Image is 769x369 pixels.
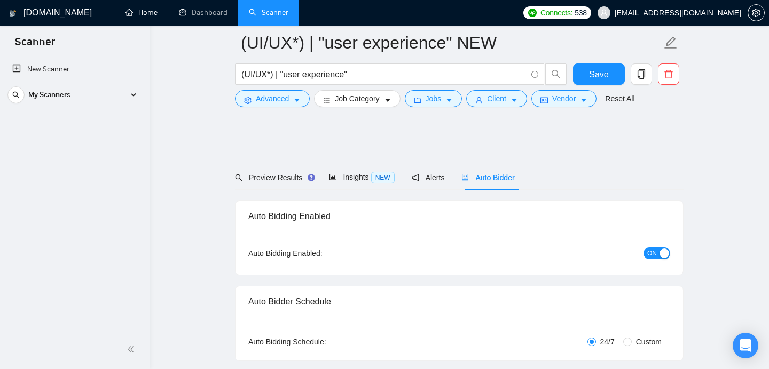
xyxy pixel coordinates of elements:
[658,69,679,79] span: delete
[235,173,312,182] span: Preview Results
[241,29,662,56] input: Scanner name...
[466,90,527,107] button: userClientcaret-down
[241,68,527,81] input: Search Freelance Jobs...
[511,96,518,104] span: caret-down
[575,7,586,19] span: 538
[664,36,678,50] span: edit
[4,59,145,80] li: New Scanner
[4,84,145,110] li: My Scanners
[528,9,537,17] img: upwork-logo.png
[6,34,64,57] span: Scanner
[545,63,567,85] button: search
[7,86,25,103] button: search
[307,173,316,182] div: Tooltip anchor
[414,96,421,104] span: folder
[647,247,657,259] span: ON
[475,96,483,104] span: user
[371,172,395,183] span: NEW
[631,69,652,79] span: copy
[12,59,137,80] a: New Scanner
[546,69,566,79] span: search
[179,8,227,17] a: dashboardDashboard
[426,93,442,105] span: Jobs
[748,9,764,17] span: setting
[249,8,288,17] a: searchScanner
[531,71,538,78] span: info-circle
[461,173,514,182] span: Auto Bidder
[605,93,634,105] a: Reset All
[323,96,331,104] span: bars
[631,63,652,85] button: copy
[733,333,758,358] div: Open Intercom Messenger
[540,96,548,104] span: idcard
[8,91,24,99] span: search
[235,90,310,107] button: settingAdvancedcaret-down
[335,93,379,105] span: Job Category
[256,93,289,105] span: Advanced
[329,173,336,181] span: area-chart
[9,5,17,22] img: logo
[405,90,462,107] button: folderJobscaret-down
[632,336,666,348] span: Custom
[127,344,138,355] span: double-left
[329,173,394,181] span: Insights
[540,7,572,19] span: Connects:
[293,96,301,104] span: caret-down
[248,286,670,317] div: Auto Bidder Schedule
[573,63,625,85] button: Save
[552,93,576,105] span: Vendor
[314,90,400,107] button: barsJob Categorycaret-down
[461,174,469,181] span: robot
[412,174,419,181] span: notification
[28,84,70,106] span: My Scanners
[412,173,445,182] span: Alerts
[658,63,679,85] button: delete
[384,96,391,104] span: caret-down
[248,336,389,348] div: Auto Bidding Schedule:
[248,247,389,259] div: Auto Bidding Enabled:
[248,201,670,231] div: Auto Bidding Enabled
[125,8,158,17] a: homeHome
[531,90,597,107] button: idcardVendorcaret-down
[589,68,608,81] span: Save
[600,9,608,17] span: user
[244,96,252,104] span: setting
[596,336,619,348] span: 24/7
[748,4,765,21] button: setting
[748,9,765,17] a: setting
[487,93,506,105] span: Client
[580,96,587,104] span: caret-down
[235,174,242,181] span: search
[445,96,453,104] span: caret-down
